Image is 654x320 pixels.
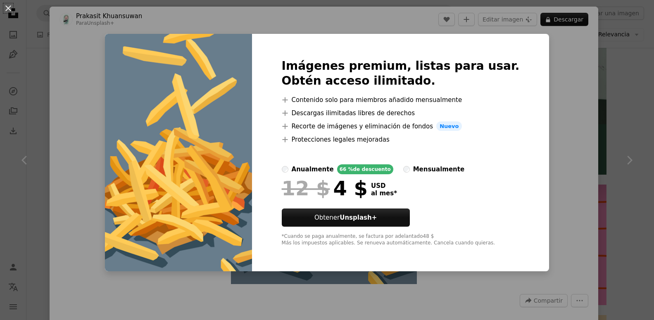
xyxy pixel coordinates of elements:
div: mensualmente [413,164,464,174]
span: Nuevo [436,121,462,131]
div: 66 % de descuento [337,164,393,174]
span: al mes * [371,190,397,197]
img: premium_vector-1734686367317-a2087edac1e7 [105,34,252,272]
li: Descargas ilimitadas libres de derechos [282,108,520,118]
input: mensualmente [403,166,410,173]
li: Protecciones legales mejoradas [282,135,520,145]
div: 4 $ [282,178,368,199]
span: USD [371,182,397,190]
strong: Unsplash+ [340,214,377,221]
span: 12 $ [282,178,330,199]
h2: Imágenes premium, listas para usar. Obtén acceso ilimitado. [282,59,520,88]
div: anualmente [292,164,334,174]
li: Recorte de imágenes y eliminación de fondos [282,121,520,131]
button: ObtenerUnsplash+ [282,209,410,227]
input: anualmente66 %de descuento [282,166,288,173]
div: *Cuando se paga anualmente, se factura por adelantado 48 $ Más los impuestos aplicables. Se renue... [282,233,520,247]
li: Contenido solo para miembros añadido mensualmente [282,95,520,105]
